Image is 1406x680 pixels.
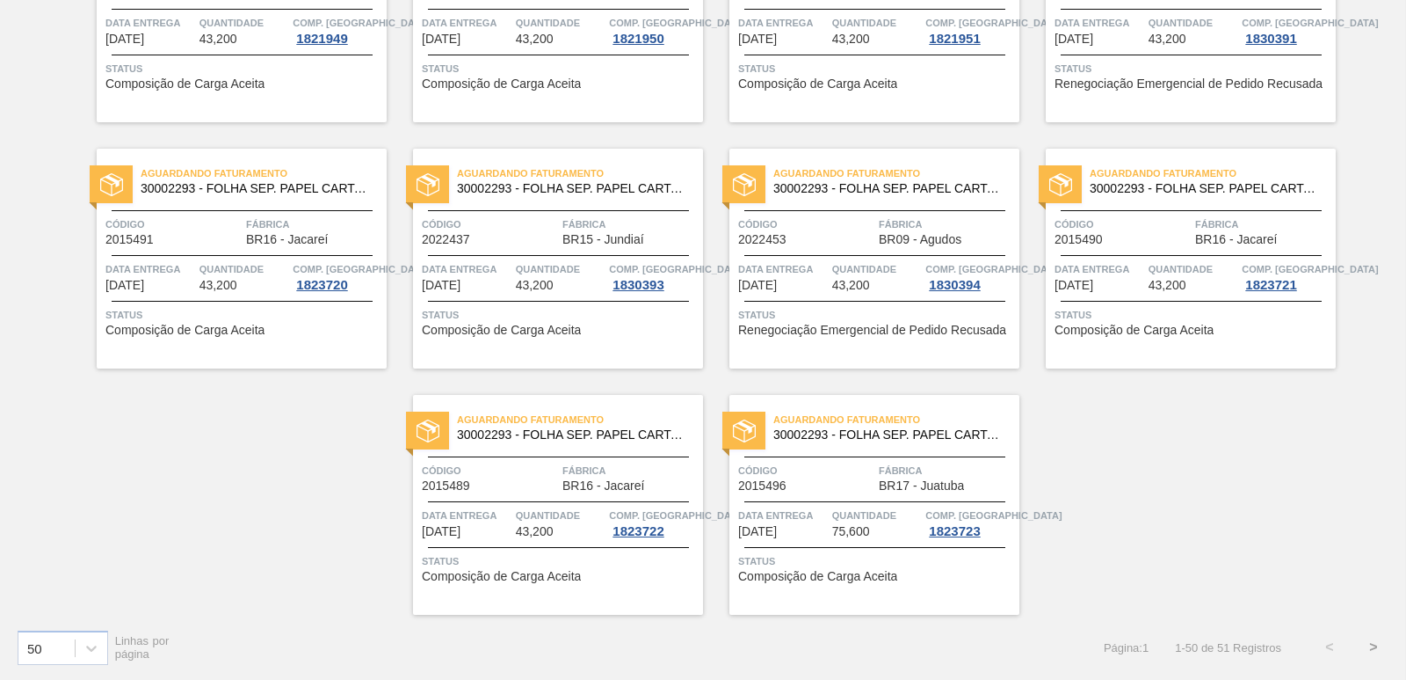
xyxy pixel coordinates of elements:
span: Quantidade [832,260,922,278]
div: 1821949 [293,32,351,46]
span: 24/10/2025 [422,525,460,538]
div: 50 [27,640,42,655]
span: Quantidade [1149,14,1238,32]
span: 2015496 [738,479,786,493]
span: 17/10/2025 [738,33,777,46]
span: Comp. Carga [609,507,745,524]
div: 1823721 [1242,278,1300,292]
span: 2015490 [1054,233,1103,246]
span: 43,200 [1149,33,1186,46]
span: 43,200 [199,33,237,46]
span: Composição de Carga Aceita [738,77,897,91]
span: 1 - 50 de 51 Registros [1175,641,1281,654]
img: status [100,173,123,196]
span: Código [422,462,558,479]
span: 43,200 [516,525,554,538]
span: 2015489 [422,479,470,493]
span: Quantidade [516,507,605,524]
span: Quantidade [832,14,922,32]
span: 43,200 [516,33,554,46]
div: 1823723 [925,524,983,538]
span: Data entrega [105,14,195,32]
span: Data entrega [1054,260,1144,278]
span: 20/10/2025 [105,279,144,292]
a: Comp. [GEOGRAPHIC_DATA]1821949 [293,14,382,46]
span: BR16 - Jacareí [1195,233,1277,246]
a: Comp. [GEOGRAPHIC_DATA]1823722 [609,507,699,538]
span: Comp. Carga [609,260,745,278]
a: statusAguardando Faturamento30002293 - FOLHA SEP. PAPEL CARTAO 1200x1000M 350gCódigo2015489Fábric... [387,395,703,615]
span: Fábrica [562,216,699,233]
a: statusAguardando Faturamento30002293 - FOLHA SEP. PAPEL CARTAO 1200x1000M 350gCódigo2015496Fábric... [703,395,1019,615]
div: 1830393 [609,278,667,292]
div: 1830394 [925,278,983,292]
img: status [733,420,756,442]
div: 1830391 [1242,32,1300,46]
span: BR17 - Juatuba [879,479,964,493]
span: Data entrega [738,507,828,524]
span: Renegociação Emergencial de Pedido Recusada [1054,77,1323,91]
a: statusAguardando Faturamento30002293 - FOLHA SEP. PAPEL CARTAO 1200x1000M 350gCódigo2022437Fábric... [387,149,703,369]
span: Composição de Carga Aceita [422,324,581,337]
span: Quantidade [1149,260,1238,278]
span: Comp. Carga [609,14,745,32]
span: Data entrega [1054,14,1144,32]
span: 17/10/2025 [1054,33,1093,46]
span: Fábrica [246,216,382,233]
span: 43,200 [199,279,237,292]
a: Comp. [GEOGRAPHIC_DATA]1823720 [293,260,382,292]
span: 30002293 - FOLHA SEP. PAPEL CARTAO 1200x1000M 350g [457,182,689,195]
span: 30002293 - FOLHA SEP. PAPEL CARTAO 1200x1000M 350g [773,428,1005,442]
span: Código [105,216,242,233]
span: 22/10/2025 [1054,279,1093,292]
button: < [1308,625,1352,669]
span: Comp. Carga [925,507,1062,524]
span: Status [422,306,699,324]
span: 30002293 - FOLHA SEP. PAPEL CARTAO 1200x1000M 350g [457,428,689,442]
span: BR15 - Jundiaí [562,233,644,246]
span: 27/10/2025 [738,525,777,538]
span: Composição de Carga Aceita [105,324,265,337]
span: Data entrega [422,507,511,524]
span: Código [1054,216,1191,233]
span: 30002293 - FOLHA SEP. PAPEL CARTAO 1200x1000M 350g [773,182,1005,195]
span: Composição de Carga Aceita [105,77,265,91]
span: 43,200 [832,33,870,46]
span: Aguardando Faturamento [1090,165,1336,182]
span: 2022437 [422,233,470,246]
button: > [1352,625,1395,669]
span: Aguardando Faturamento [773,411,1019,428]
span: Fábrica [879,216,1015,233]
span: 43,200 [1149,279,1186,292]
span: Comp. Carga [293,14,429,32]
span: Status [422,552,699,570]
span: Código [422,216,558,233]
span: Aguardando Faturamento [457,165,703,182]
span: Comp. Carga [293,260,429,278]
span: 20/10/2025 [738,279,777,292]
span: BR16 - Jacareí [246,233,328,246]
img: status [417,420,439,442]
a: Comp. [GEOGRAPHIC_DATA]1821951 [925,14,1015,46]
a: Comp. [GEOGRAPHIC_DATA]1823723 [925,507,1015,538]
span: Comp. Carga [925,14,1062,32]
img: status [1049,173,1072,196]
span: Quantidade [199,260,289,278]
span: 30002293 - FOLHA SEP. PAPEL CARTAO 1200x1000M 350g [1090,182,1322,195]
span: Aguardando Faturamento [457,411,703,428]
span: 15/10/2025 [422,33,460,46]
span: Composição de Carga Aceita [1054,324,1214,337]
span: Página : 1 [1104,641,1149,654]
span: Status [105,306,382,324]
span: Comp. Carga [1242,260,1378,278]
span: 20/10/2025 [422,279,460,292]
span: 43,200 [516,279,554,292]
span: Aguardando Faturamento [773,165,1019,182]
a: Comp. [GEOGRAPHIC_DATA]1830393 [609,260,699,292]
span: Status [738,60,1015,77]
span: Linhas por página [115,634,170,661]
span: Status [738,306,1015,324]
span: Fábrica [1195,216,1331,233]
span: 13/10/2025 [105,33,144,46]
a: statusAguardando Faturamento30002293 - FOLHA SEP. PAPEL CARTAO 1200x1000M 350gCódigo2015491Fábric... [70,149,387,369]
